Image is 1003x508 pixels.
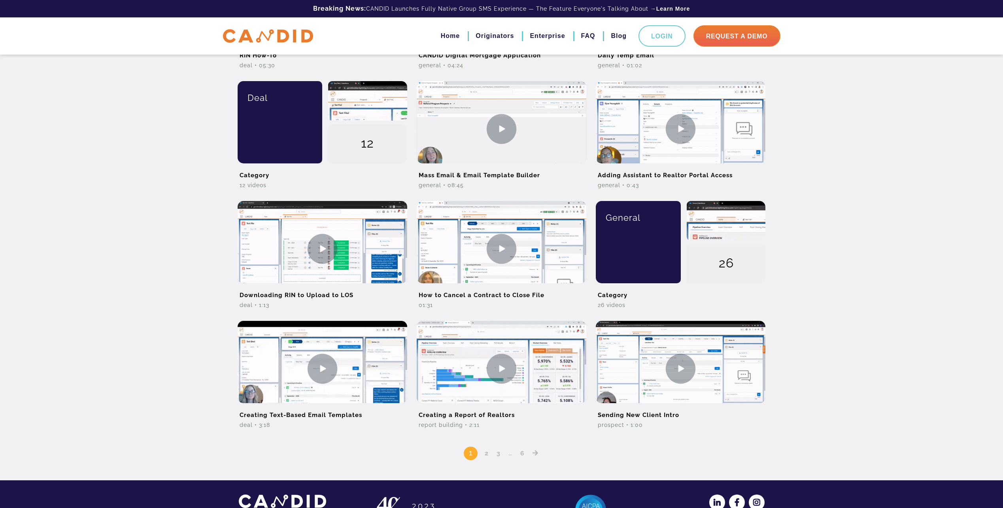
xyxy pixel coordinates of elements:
[596,61,765,69] div: General • 01:02
[417,403,586,421] h2: Creating a Report of Realtors
[518,449,527,457] a: 6
[223,29,313,43] img: CANDID APP
[238,181,407,189] div: 12 Videos
[596,181,765,189] div: General • 0:43
[687,245,766,284] div: 26
[638,25,686,47] a: Login
[530,29,565,43] a: Enterprise
[596,283,765,301] h2: Category
[506,448,515,457] span: …
[238,403,407,421] h2: Creating Text-Based Email Templates
[244,81,317,114] div: Deal
[441,29,460,43] a: Home
[328,125,407,164] div: 12
[238,201,407,296] img: Downloading RIN to Upload to LOS Video
[482,449,491,457] a: 2
[238,163,407,181] h2: Category
[596,301,765,309] div: 26 Videos
[494,449,503,457] a: 3
[596,163,765,181] h2: Adding Assistant to Realtor Portal Access
[581,29,595,43] a: FAQ
[417,61,586,69] div: General • 04:24
[417,321,586,416] img: Creating a Report of Realtors Video
[596,403,765,421] h2: Sending New Client Intro
[417,163,586,181] h2: Mass Email & Email Template Builder
[238,283,407,301] h2: Downloading RIN to Upload to LOS
[417,283,586,301] h2: How to Cancel a Contract to Close File
[417,81,586,176] img: Mass Email & Email Template Builder Video
[417,181,586,189] div: General • 08:45
[239,495,326,508] img: CANDID APP
[238,421,407,429] div: Deal • 3:18
[464,447,478,460] span: 1
[233,435,771,461] nav: Posts pagination
[693,25,780,47] a: Request A Demo
[238,301,407,309] div: Deal • 1:13
[313,5,366,12] b: Breaking News:
[417,201,586,296] img: How to Cancel a Contract to Close File Video
[656,5,690,13] a: Learn More
[596,321,765,416] img: Sending New Client Intro Video
[417,421,586,429] div: Report Building • 2:11
[476,29,514,43] a: Originators
[611,29,627,43] a: Blog
[417,301,586,309] div: 01:31
[596,421,765,429] div: Prospect • 1:00
[602,201,675,234] div: General
[596,81,765,176] img: Adding Assistant to Realtor Portal Access Video
[238,61,407,69] div: Deal • 05:30
[238,321,407,416] img: Creating Text-Based Email Templates Video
